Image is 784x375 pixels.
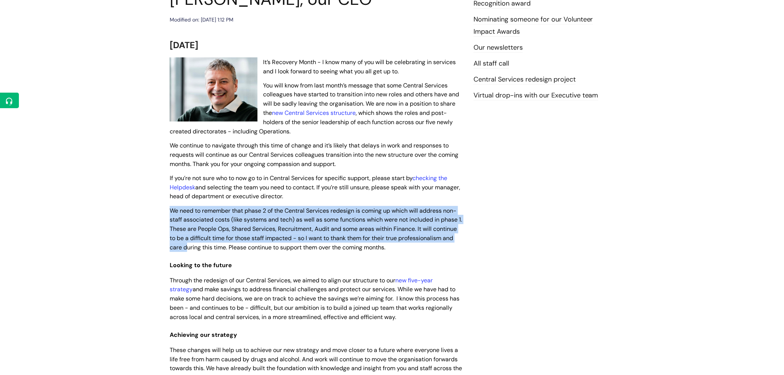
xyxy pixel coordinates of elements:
span: [DATE] [170,39,198,51]
div: Modified on: [DATE] 1:12 PM [170,15,233,24]
span: You will know from last month’s message that some Central Services colleagues have started to tra... [170,82,459,135]
span: Looking to the future [170,261,232,269]
span: We continue to navigate through this time of change and it’s likely that delays in work and respo... [170,142,458,168]
a: Nominating someone for our Volunteer Impact Awards [474,15,593,36]
a: Our newsletters [474,43,523,53]
span: If you’re not sure who to now go to in Central Services for specific support, please start by and... [170,174,460,200]
span: Achieving our strategy [170,331,237,339]
a: All staff call [474,59,509,69]
a: Virtual drop-ins with our Executive team [474,91,598,100]
a: checking the Helpdesk [170,174,447,191]
img: WithYou Chief Executive Simon Phillips pictured looking at the camera and smiling [170,57,258,122]
span: We need to remember that phase 2 of the Central Services redesign is coming up which will address... [170,207,462,251]
a: Central Services redesign project [474,75,576,84]
span: It’s Recovery Month - I know many of you will be celebrating in services and I look forward to se... [263,58,456,75]
span: Through the redesign of our Central Services, we aimed to align our structure to our and make sav... [170,276,459,321]
a: new Central Services structure [272,109,356,117]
